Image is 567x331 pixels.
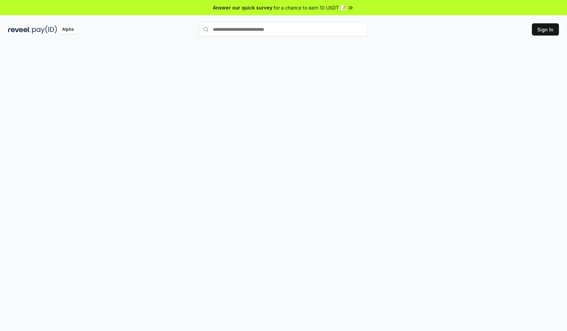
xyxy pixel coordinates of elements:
[532,23,559,36] button: Sign In
[274,4,346,11] span: for a chance to earn 10 USDT 📝
[8,25,31,34] img: reveel_dark
[58,25,77,34] div: Alpha
[32,25,57,34] img: pay_id
[213,4,272,11] span: Answer our quick survey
